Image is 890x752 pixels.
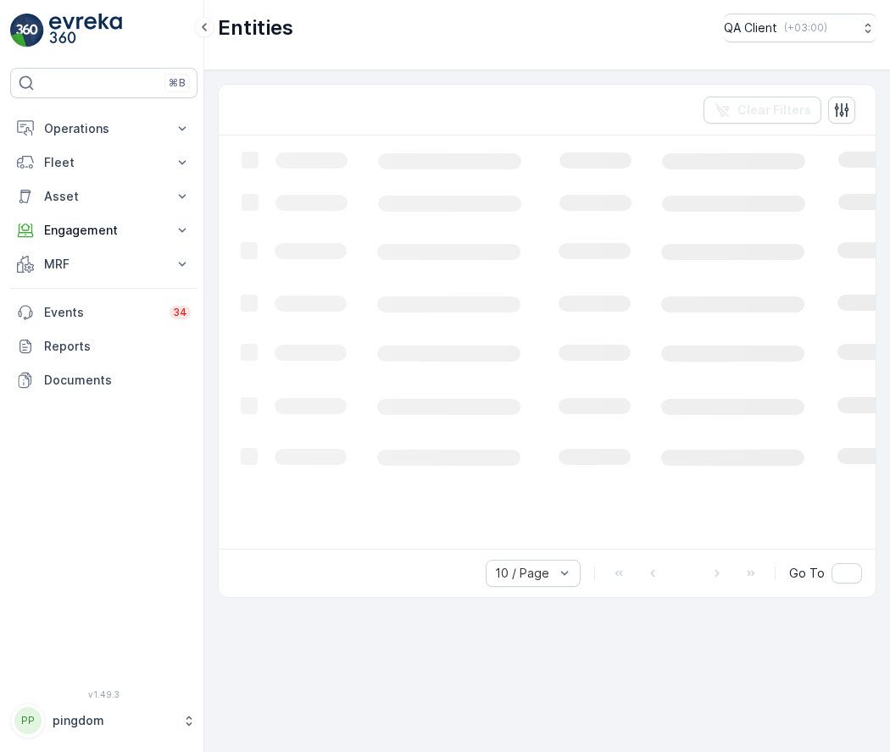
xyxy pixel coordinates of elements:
p: Fleet [44,154,164,171]
button: Asset [10,180,197,213]
p: Engagement [44,222,164,239]
p: Operations [44,120,164,137]
p: Events [44,304,159,321]
p: QA Client [724,19,777,36]
button: Engagement [10,213,197,247]
img: logo [10,14,44,47]
img: logo_light-DOdMpM7g.png [49,14,122,47]
p: Clear Filters [737,102,811,119]
p: Documents [44,372,191,389]
a: Documents [10,363,197,397]
p: pingdom [53,712,174,729]
p: MRF [44,256,164,273]
div: PP [14,707,42,734]
a: Events34 [10,296,197,329]
p: Reports [44,338,191,355]
p: Asset [44,188,164,205]
p: ( +03:00 ) [784,21,827,35]
p: ⌘B [169,76,186,90]
p: Entities [218,14,293,41]
button: MRF [10,247,197,281]
span: v 1.49.3 [10,689,197,699]
button: PPpingdom [10,703,197,738]
button: QA Client(+03:00) [724,14,876,42]
p: 34 [173,306,187,319]
span: Go To [789,565,825,582]
button: Fleet [10,146,197,180]
a: Reports [10,329,197,363]
button: Operations [10,112,197,146]
button: Clear Filters [704,97,821,124]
